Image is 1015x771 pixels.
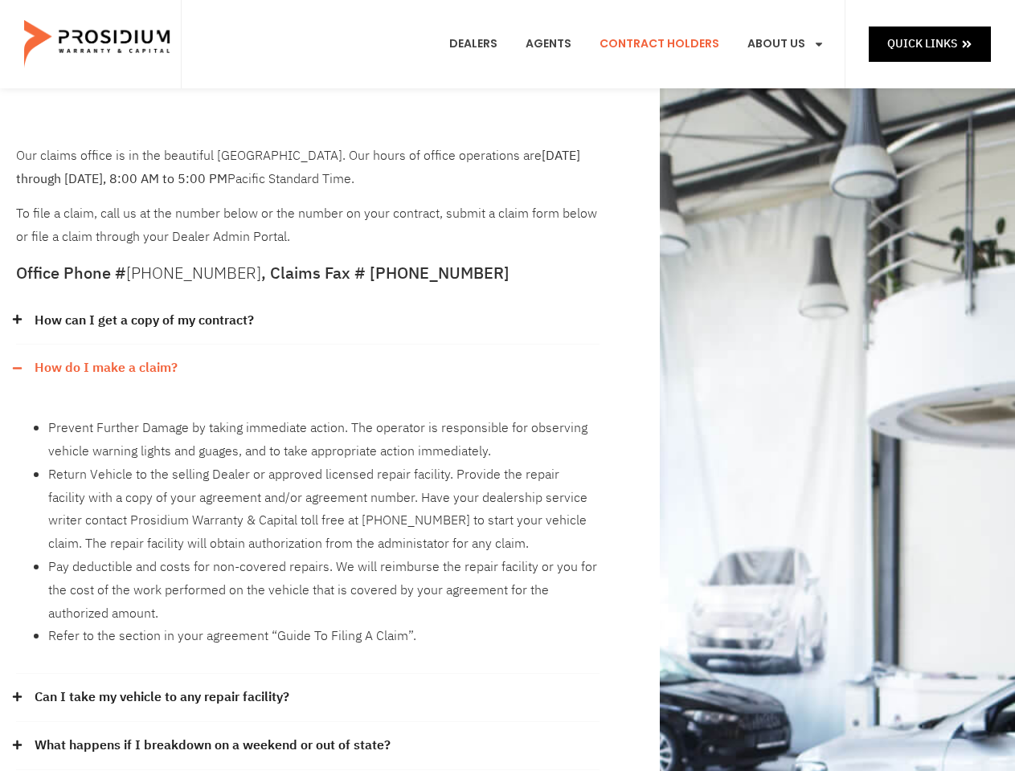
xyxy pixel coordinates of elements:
[35,686,289,709] a: Can I take my vehicle to any repair facility?
[35,734,391,757] a: What happens if I breakdown on a weekend or out of state?
[126,261,261,285] a: [PHONE_NUMBER]
[35,357,178,380] a: How do I make a claim?
[48,625,600,648] li: Refer to the section in your agreement “Guide To Filing A Claim”.
[16,146,580,189] b: [DATE] through [DATE], 8:00 AM to 5:00 PM
[48,556,600,625] li: Pay deductible and costs for non-covered repairs. We will reimburse the repair facility or you fo...
[437,14,837,74] nav: Menu
[514,14,583,74] a: Agents
[48,417,600,463] li: Prevent Further Damage by taking immediate action. The operator is responsible for observing vehi...
[587,14,731,74] a: Contract Holders
[437,14,510,74] a: Dealers
[16,722,600,770] div: What happens if I breakdown on a weekend or out of state?
[16,674,600,722] div: Can I take my vehicle to any repair facility?
[887,34,957,54] span: Quick Links
[735,14,837,74] a: About Us
[16,145,600,191] p: Our claims office is in the beautiful [GEOGRAPHIC_DATA]. Our hours of office operations are Pacif...
[35,309,254,332] a: How can I get a copy of my contract?
[16,265,600,281] h5: Office Phone # , Claims Fax # [PHONE_NUMBER]
[16,145,600,249] div: To file a claim, call us at the number below or the number on your contract, submit a claim form ...
[48,463,600,556] li: Return Vehicle to the selling Dealer or approved licensed repair facility. Provide the repair fac...
[16,297,600,345] div: How can I get a copy of my contract?
[16,345,600,392] div: How do I make a claim?
[869,27,991,61] a: Quick Links
[16,392,600,674] div: How do I make a claim?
